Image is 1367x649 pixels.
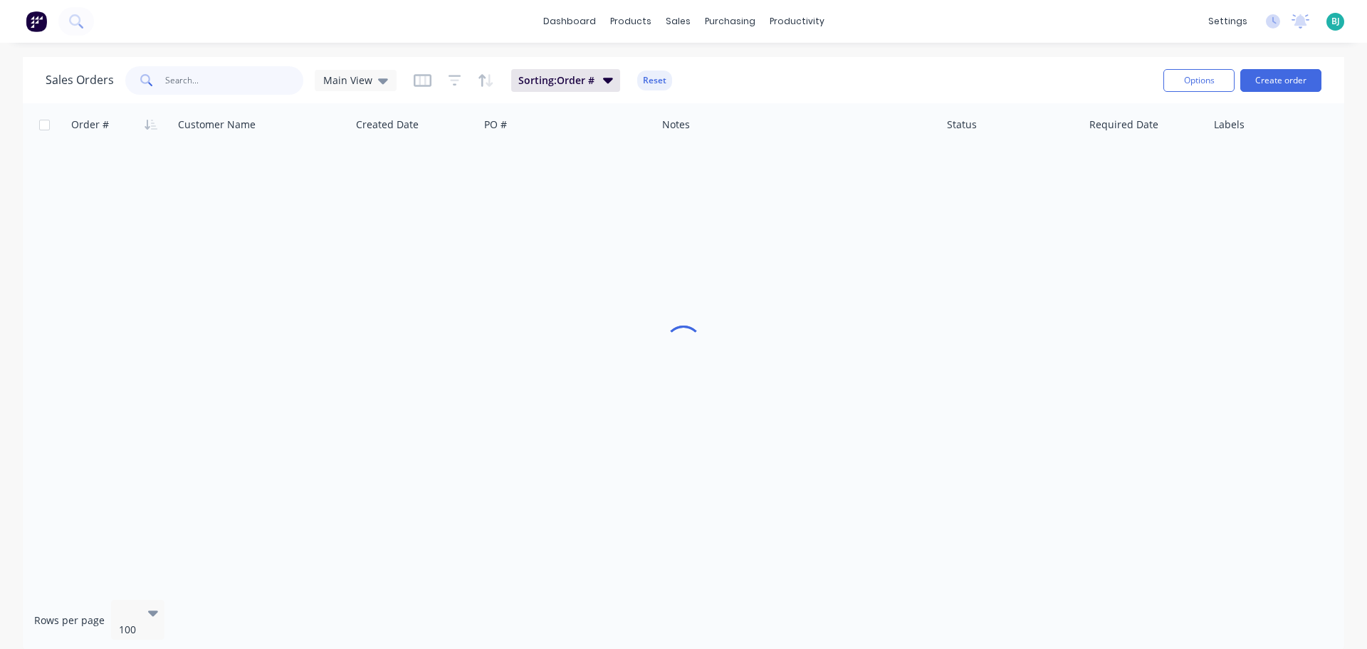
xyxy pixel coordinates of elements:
div: Order # [71,118,109,132]
span: Sorting: Order # [518,73,595,88]
div: Customer Name [178,118,256,132]
span: Main View [323,73,372,88]
input: Search... [165,66,304,95]
span: BJ [1331,15,1340,28]
button: Options [1163,69,1235,92]
div: productivity [763,11,832,32]
button: Reset [637,71,672,90]
div: Notes [662,118,690,132]
img: Factory [26,11,47,32]
button: Sorting:Order # [511,69,620,92]
div: Created Date [356,118,419,132]
div: 100 [119,623,139,637]
div: products [603,11,659,32]
div: PO # [484,118,507,132]
div: sales [659,11,698,32]
div: Required Date [1089,118,1158,132]
h1: Sales Orders [46,73,114,87]
div: Status [947,118,977,132]
div: Labels [1214,118,1245,132]
div: purchasing [698,11,763,32]
a: dashboard [536,11,603,32]
span: Rows per page [34,613,105,628]
div: settings [1201,11,1255,32]
button: Create order [1240,69,1321,92]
